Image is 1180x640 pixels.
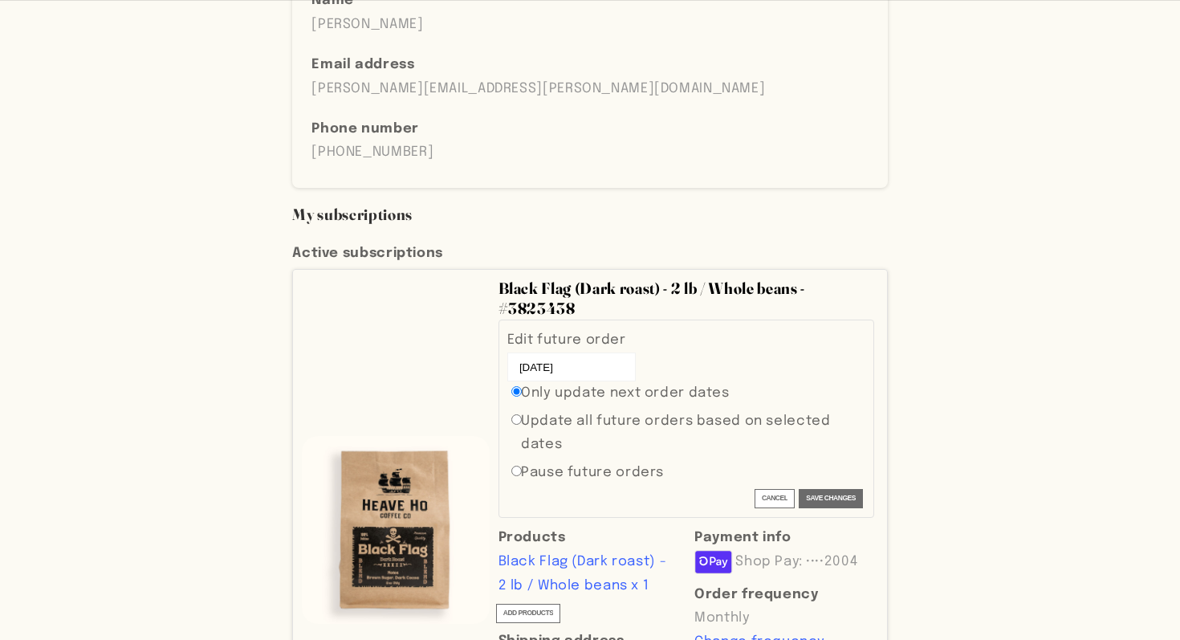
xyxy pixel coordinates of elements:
[694,583,874,607] span: Order frequency
[311,141,433,165] p: [PHONE_NUMBER]
[507,333,626,347] span: Edit future order
[498,526,678,550] span: Products
[806,554,824,571] span: ····
[824,550,858,574] span: 2004
[498,279,874,320] h3: Black Flag (Dark roast) - 2 lb / Whole beans - #3823438
[735,550,803,574] span: Shop Pay:
[799,489,862,508] button: Save changes
[302,436,490,624] a: Line item image
[311,77,765,101] p: [PERSON_NAME][EMAIL_ADDRESS][PERSON_NAME][DOMAIN_NAME]
[496,604,560,623] button: ADD PRODUCTS
[694,526,874,550] span: Payment info
[292,205,887,225] h3: My subscriptions
[503,607,554,620] span: ADD PRODUCTS
[521,410,865,457] label: Update all future orders based on selected dates
[521,381,730,406] label: Only update next order dates
[292,247,443,260] strong: Active subscriptions
[762,492,787,505] span: Cancel
[521,461,664,485] label: Pause future orders
[694,606,874,630] p: Monthly
[311,53,765,77] span: Email address
[806,492,856,505] span: Save changes
[755,489,795,508] button: Cancel
[498,555,667,593] a: Black Flag (Dark roast) - 2 lb / Whole beans x 1
[311,13,423,37] p: [PERSON_NAME]
[311,117,433,141] span: Phone number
